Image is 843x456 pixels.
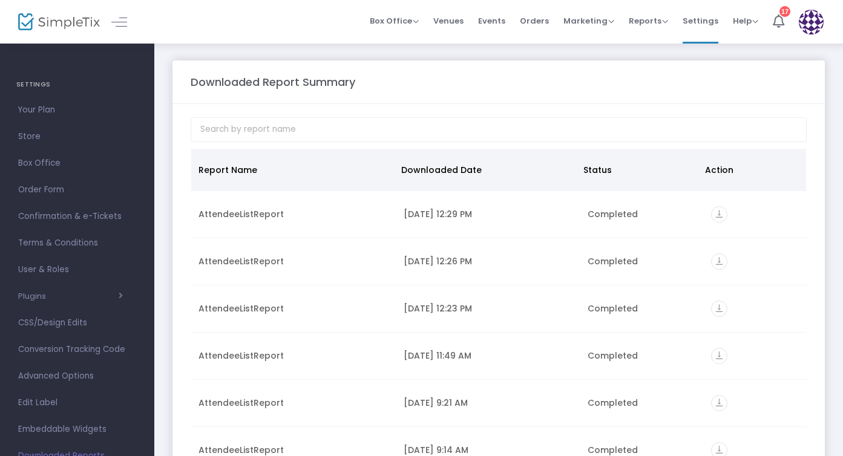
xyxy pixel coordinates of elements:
[198,302,389,314] div: AttendeeListReport
[404,208,574,220] div: 10/15/2025 12:29 PM
[520,5,549,36] span: Orders
[18,368,136,384] span: Advanced Options
[711,206,727,223] i: vertical_align_bottom
[711,253,727,270] i: vertical_align_bottom
[711,399,727,411] a: vertical_align_bottom
[733,15,758,27] span: Help
[18,292,123,301] button: Plugins
[588,397,696,409] div: Completed
[711,395,799,411] div: https://go.SimpleTix.com/8tbjh
[198,208,389,220] div: AttendeeListReport
[18,209,136,224] span: Confirmation & e-Tickets
[588,255,696,267] div: Completed
[478,5,505,36] span: Events
[698,149,799,191] th: Action
[588,350,696,362] div: Completed
[18,395,136,411] span: Edit Label
[404,350,574,362] div: 10/15/2025 11:49 AM
[711,348,727,364] i: vertical_align_bottom
[198,350,389,362] div: AttendeeListReport
[563,15,614,27] span: Marketing
[711,301,727,317] i: vertical_align_bottom
[711,253,799,270] div: https://go.SimpleTix.com/cndj7
[18,262,136,278] span: User & Roles
[198,444,389,456] div: AttendeeListReport
[404,302,574,314] div: 10/15/2025 12:23 PM
[191,74,355,90] m-panel-title: Downloaded Report Summary
[370,15,419,27] span: Box Office
[404,255,574,267] div: 10/15/2025 12:26 PM
[683,5,718,36] span: Settings
[629,15,668,27] span: Reports
[711,348,799,364] div: https://go.SimpleTix.com/9rq85
[198,397,389,409] div: AttendeeListReport
[18,422,136,437] span: Embeddable Widgets
[588,208,696,220] div: Completed
[711,206,799,223] div: https://go.SimpleTix.com/ki7hd
[779,6,790,17] div: 17
[711,304,727,316] a: vertical_align_bottom
[711,301,799,317] div: https://go.SimpleTix.com/ajbfq
[433,5,464,36] span: Venues
[18,315,136,331] span: CSS/Design Edits
[711,351,727,363] a: vertical_align_bottom
[588,444,696,456] div: Completed
[191,149,394,191] th: Report Name
[588,302,696,314] div: Completed
[711,257,727,269] a: vertical_align_bottom
[198,255,389,267] div: AttendeeListReport
[18,235,136,251] span: Terms & Conditions
[711,395,727,411] i: vertical_align_bottom
[404,444,574,456] div: 10/15/2025 9:14 AM
[18,342,136,357] span: Conversion Tracking Code
[18,155,136,171] span: Box Office
[394,149,576,191] th: Downloaded Date
[18,182,136,198] span: Order Form
[576,149,698,191] th: Status
[18,129,136,145] span: Store
[18,102,136,118] span: Your Plan
[16,73,138,97] h4: SETTINGS
[191,117,807,142] input: Search by report name
[404,397,574,409] div: 10/15/2025 9:21 AM
[711,210,727,222] a: vertical_align_bottom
